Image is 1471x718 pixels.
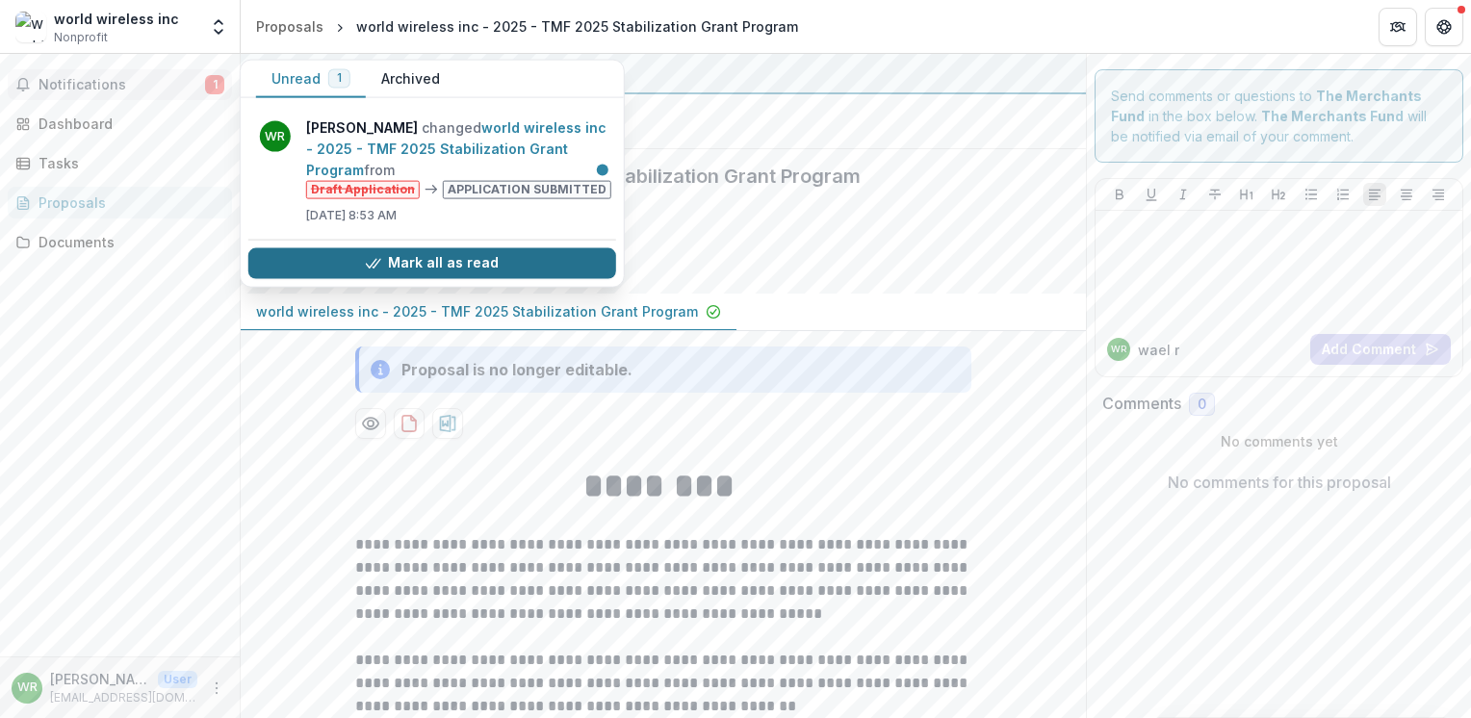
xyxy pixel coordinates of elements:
span: 0 [1198,397,1206,413]
button: Get Help [1425,8,1463,46]
a: Dashboard [8,108,232,140]
div: Tasks [39,153,217,173]
button: Preview 644a8b06-d3e8-4db0-be31-6ca0b03a278d-0.pdf [355,408,386,439]
div: The Merchants Fund [256,62,1071,85]
button: Align Right [1427,183,1450,206]
button: Unread [256,61,366,98]
button: Underline [1140,183,1163,206]
p: No comments for this proposal [1168,471,1391,494]
a: world wireless inc - 2025 - TMF 2025 Stabilization Grant Program [306,119,606,178]
button: Heading 2 [1267,183,1290,206]
a: Tasks [8,147,232,179]
button: Notifications1 [8,69,232,100]
div: world wireless inc - 2025 - TMF 2025 Stabilization Grant Program [356,16,798,37]
button: Partners [1379,8,1417,46]
p: [EMAIL_ADDRESS][DOMAIN_NAME] [50,689,197,706]
p: world wireless inc - 2025 - TMF 2025 Stabilization Grant Program [256,301,698,321]
button: Bullet List [1300,183,1323,206]
div: Proposals [256,16,323,37]
div: Dashboard [39,114,217,134]
p: changed from [306,117,619,199]
span: 1 [205,75,224,94]
p: User [158,671,197,688]
p: No comments yet [1102,431,1456,451]
span: 1 [337,71,342,85]
p: [DATE] 8:53 AM [306,206,619,223]
button: Heading 1 [1235,183,1258,206]
div: world wireless inc [54,9,179,29]
span: Nonprofit [54,29,108,46]
p: wael r [1138,340,1179,360]
button: Ordered List [1331,183,1355,206]
h2: world wireless inc - 2025 - TMF 2025 Stabilization Grant Program [256,165,1040,188]
div: Proposals [39,192,217,213]
button: download-proposal [432,408,463,439]
strong: The Merchants Fund [1261,108,1404,124]
button: Italicize [1172,183,1195,206]
span: Notifications [39,77,205,93]
h2: Comments [1102,395,1181,413]
p: [PERSON_NAME] [50,669,150,689]
button: Align Left [1363,183,1386,206]
div: wael rafeh [17,681,38,694]
div: wael rafeh [1111,345,1126,354]
nav: breadcrumb [248,13,806,40]
div: Proposal is no longer editable. [401,358,632,381]
button: Strike [1203,183,1226,206]
img: world wireless inc [15,12,46,42]
button: Add Comment [1310,334,1451,365]
button: Align Center [1395,183,1418,206]
button: More [205,677,228,700]
a: Documents [8,226,232,258]
button: Mark all as read [248,247,616,278]
div: Send comments or questions to in the box below. will be notified via email of your comment. [1095,69,1463,163]
button: Bold [1108,183,1131,206]
a: Proposals [8,187,232,218]
button: Archived [366,61,455,98]
div: Documents [39,232,217,252]
button: Open entity switcher [205,8,232,46]
a: Proposals [248,13,331,40]
button: download-proposal [394,408,425,439]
